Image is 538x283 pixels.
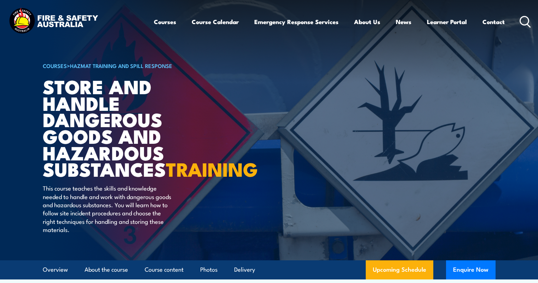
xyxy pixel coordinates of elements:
[43,78,218,177] h1: Store And Handle Dangerous Goods and Hazardous Substances
[354,12,380,31] a: About Us
[234,260,255,279] a: Delivery
[166,154,258,183] strong: TRAINING
[43,184,172,233] p: This course teaches the skills and knowledge needed to handle and work with dangerous goods and h...
[482,12,505,31] a: Contact
[192,12,239,31] a: Course Calendar
[154,12,176,31] a: Courses
[427,12,467,31] a: Learner Portal
[145,260,184,279] a: Course content
[200,260,218,279] a: Photos
[43,61,218,70] h6: >
[43,62,67,69] a: COURSES
[396,12,411,31] a: News
[366,260,433,279] a: Upcoming Schedule
[43,260,68,279] a: Overview
[70,62,172,69] a: HAZMAT Training and Spill Response
[446,260,496,279] button: Enquire Now
[85,260,128,279] a: About the course
[254,12,339,31] a: Emergency Response Services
